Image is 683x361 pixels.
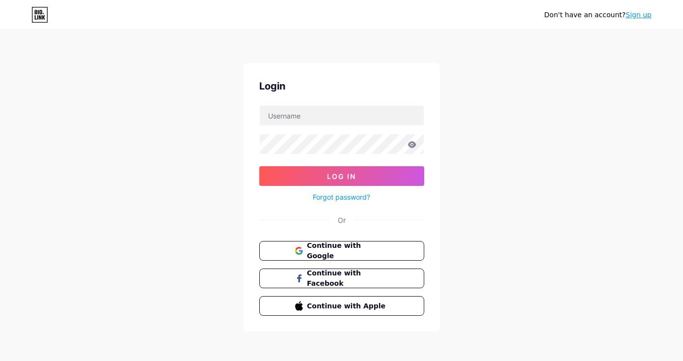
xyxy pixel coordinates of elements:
[260,106,424,125] input: Username
[259,241,424,261] button: Continue with Google
[307,268,388,289] span: Continue with Facebook
[259,79,424,93] div: Login
[338,215,346,225] div: Or
[307,301,388,311] span: Continue with Apple
[259,166,424,186] button: Log In
[259,269,424,288] button: Continue with Facebook
[259,296,424,316] button: Continue with Apple
[626,11,652,19] a: Sign up
[307,241,388,261] span: Continue with Google
[327,172,356,180] span: Log In
[313,192,370,202] a: Forgot password?
[544,10,652,20] div: Don't have an account?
